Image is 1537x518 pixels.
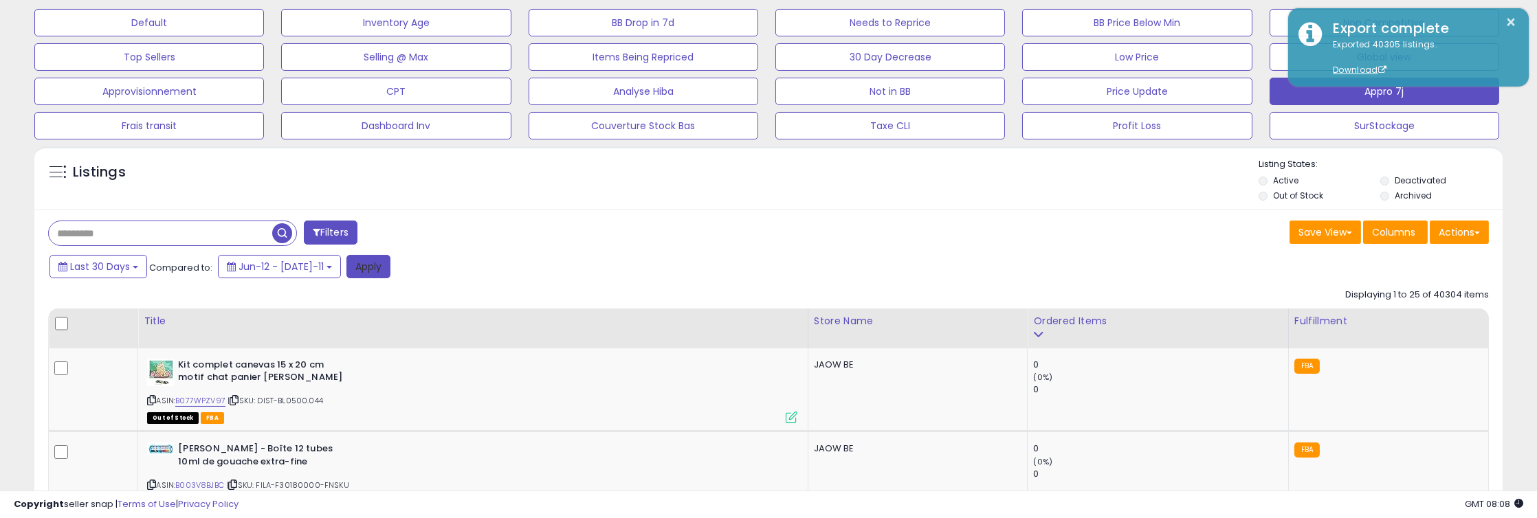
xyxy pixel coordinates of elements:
button: Default [34,9,264,36]
button: Top Sellers [34,43,264,71]
img: 712PPOUKzVL._SL40_.jpg [147,359,175,386]
button: Price Update [1022,78,1252,105]
button: Selling @ Max [281,43,511,71]
div: 0 [1033,442,1287,455]
b: [PERSON_NAME] - Boîte 12 tubes 10ml de gouache extra-fine [178,442,345,471]
button: 30 Day Decrease [775,43,1005,71]
label: Archived [1395,190,1433,201]
span: Compared to: [149,261,212,274]
button: Columns [1363,221,1428,244]
button: Jun-12 - [DATE]-11 [218,255,341,278]
div: seller snap | | [14,498,239,511]
div: Fulfillment [1294,314,1483,328]
div: Ordered Items [1033,314,1282,328]
button: Filters [304,221,357,245]
button: SurStockage [1270,112,1499,139]
div: 0 [1033,359,1287,371]
button: Save View [1290,221,1361,244]
div: 0 [1033,468,1287,480]
button: Analyse Hiba [529,78,758,105]
a: B077WPZV97 [175,395,225,407]
span: Columns [1372,225,1415,239]
span: | SKU: DIST-BL0500.044 [228,395,323,406]
a: Privacy Policy [178,497,239,510]
span: FBA [201,412,224,424]
button: Non Competitive [1270,9,1499,36]
div: Exported 40305 listings. [1323,38,1518,77]
div: Title [144,314,801,328]
button: Couverture Stock Bas [529,112,758,139]
button: Profit Loss [1022,112,1252,139]
b: Kit complet canevas 15 x 20 cm motif chat panier [PERSON_NAME] [178,359,345,387]
label: Out of Stock [1273,190,1323,201]
div: ASIN: [147,442,797,506]
button: Low Price [1022,43,1252,71]
button: Approvisionnement [34,78,264,105]
div: Displaying 1 to 25 of 40304 items [1345,289,1489,302]
button: CPT [281,78,511,105]
button: Inventory Age [281,9,511,36]
a: Terms of Use [118,497,176,510]
p: Listing States: [1259,158,1503,171]
button: Dashboard Inv [281,112,511,139]
button: Apply [346,255,390,278]
div: ASIN: [147,359,797,423]
label: Active [1273,174,1298,186]
label: Deactivated [1395,174,1447,186]
span: Last 30 Days [70,260,130,273]
small: (0%) [1033,456,1052,467]
div: Export complete [1323,19,1518,38]
small: FBA [1294,442,1320,458]
button: × [1506,14,1517,31]
div: JAOW BE [814,442,1017,455]
strong: Copyright [14,497,64,510]
button: Global view [1270,43,1499,71]
button: Items Being Repriced [529,43,758,71]
div: 0 [1033,383,1287,396]
small: (0%) [1033,372,1052,383]
span: Jun-12 - [DATE]-11 [239,260,324,273]
span: 2025-08-11 08:08 GMT [1465,497,1523,510]
small: FBA [1294,359,1320,374]
button: Frais transit [34,112,264,139]
img: 410t48t34uL._SL40_.jpg [147,442,175,456]
h5: Listings [73,163,126,182]
button: Needs to Reprice [775,9,1005,36]
div: Store Name [814,314,1022,328]
a: Download [1333,64,1386,76]
button: Taxe CLI [775,112,1005,139]
span: All listings that are currently out of stock and unavailable for purchase on Amazon [147,412,199,424]
div: JAOW BE [814,359,1017,371]
button: BB Drop in 7d [529,9,758,36]
button: BB Price Below Min [1022,9,1252,36]
button: Last 30 Days [49,255,147,278]
button: Appro 7j [1270,78,1499,105]
button: Actions [1430,221,1489,244]
button: Not in BB [775,78,1005,105]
